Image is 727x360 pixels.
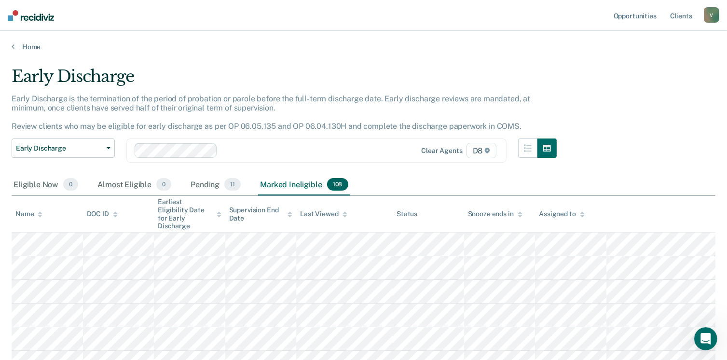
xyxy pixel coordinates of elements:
span: Early Discharge [16,144,103,152]
button: V [704,7,719,23]
div: Name [15,210,42,218]
span: D8 [466,143,497,158]
div: Eligible Now0 [12,174,80,195]
span: 0 [63,178,78,191]
span: 108 [327,178,348,191]
div: Last Viewed [300,210,347,218]
button: Early Discharge [12,138,115,158]
div: Supervision End Date [229,206,293,222]
iframe: Intercom live chat [694,327,717,350]
div: Marked Ineligible108 [258,174,350,195]
div: Almost Eligible0 [96,174,173,195]
div: Snooze ends in [468,210,522,218]
div: DOC ID [87,210,118,218]
div: Status [397,210,417,218]
div: Earliest Eligibility Date for Early Discharge [158,198,221,230]
div: Clear agents [421,147,462,155]
img: Recidiviz [8,10,54,21]
div: Pending11 [189,174,243,195]
div: Early Discharge [12,67,557,94]
div: Assigned to [539,210,584,218]
a: Home [12,42,715,51]
span: 0 [156,178,171,191]
span: 11 [224,178,241,191]
p: Early Discharge is the termination of the period of probation or parole before the full-term disc... [12,94,530,131]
